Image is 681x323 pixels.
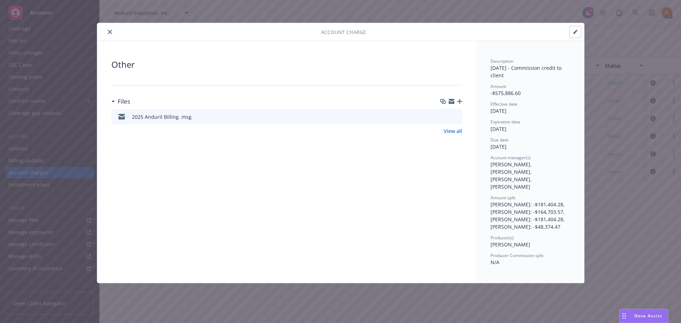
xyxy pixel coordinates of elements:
[106,28,114,36] button: close
[442,113,447,121] button: download file
[444,127,462,135] a: View all
[491,252,543,258] span: Producer Commission split
[491,107,506,114] span: [DATE]
[491,161,533,190] span: [PERSON_NAME], [PERSON_NAME], [PERSON_NAME], [PERSON_NAME]
[132,113,192,121] div: 2025 Anduril Billing .msg
[453,113,459,121] button: preview file
[491,90,521,96] span: -$575,886.60
[118,97,130,106] h3: Files
[321,28,366,36] span: Account Charge
[491,83,506,89] span: Amount
[491,235,514,241] span: Producer(s)
[491,137,509,143] span: Due date
[491,58,513,64] span: Description
[491,101,517,107] span: Effective date
[491,126,506,132] span: [DATE]
[491,143,506,150] span: [DATE]
[111,58,462,71] span: Other
[111,97,130,106] div: Files
[491,155,531,161] span: Account manager(s)
[620,309,629,323] div: Drag to move
[491,195,515,201] span: Amount split
[634,313,662,319] span: Nova Assist
[491,201,566,230] span: [PERSON_NAME]: -$181,404.28, [PERSON_NAME]: -$164,703.57, [PERSON_NAME]: -$181,404.28, [PERSON_NA...
[491,65,563,79] span: [DATE] - Commission credit to client
[619,309,668,323] button: Nova Assist
[491,241,530,248] span: [PERSON_NAME]
[491,259,499,266] span: N/A
[491,119,520,125] span: Expiration date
